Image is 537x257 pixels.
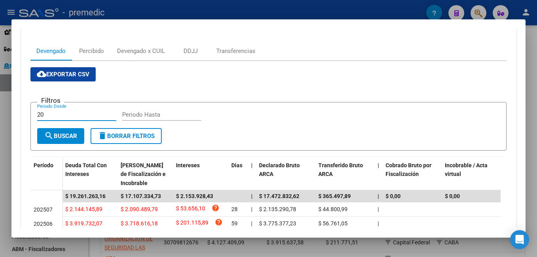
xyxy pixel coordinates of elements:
span: Dias [231,162,242,168]
datatable-header-cell: Deuda Bruta Neto de Fiscalización e Incobrable [117,157,173,192]
div: Transferencias [216,47,255,55]
span: $ 2.144.145,89 [65,206,102,212]
span: Cobrado Bruto por Fiscalización [386,162,431,178]
span: Período [34,162,53,168]
mat-icon: cloud_download [37,69,46,79]
span: $ 44.800,99 [318,206,348,212]
datatable-header-cell: Incobrable / Acta virtual [442,157,501,192]
span: $ 56.761,05 [318,220,348,227]
span: Intereses [176,162,200,168]
button: Exportar CSV [30,67,96,81]
span: | [378,220,379,227]
span: Buscar [44,132,77,140]
span: $ 53.656,10 [176,204,205,215]
span: Exportar CSV [37,71,89,78]
span: Transferido Bruto ARCA [318,162,363,178]
span: $ 2.090.489,79 [121,206,158,212]
span: | [251,193,253,199]
span: $ 17.472.832,62 [259,193,299,199]
span: [PERSON_NAME] de Fiscalización e Incobrable [121,162,166,187]
mat-icon: delete [98,131,107,140]
datatable-header-cell: Dias [228,157,248,192]
span: $ 3.718.616,18 [121,220,158,227]
i: help [215,218,223,226]
span: $ 2.135.290,78 [259,206,296,212]
div: Percibido [79,47,104,55]
datatable-header-cell: | [374,157,382,192]
span: 202507 [34,206,53,213]
span: | [378,162,379,168]
div: Open Intercom Messenger [510,230,529,249]
span: 202506 [34,221,53,227]
span: $ 3.775.377,23 [259,220,296,227]
span: 59 [231,220,238,227]
div: DDJJ [183,47,198,55]
button: Borrar Filtros [91,128,162,144]
span: | [251,220,252,227]
datatable-header-cell: Intereses [173,157,228,192]
datatable-header-cell: | [248,157,256,192]
mat-icon: search [44,131,54,140]
span: Declarado Bruto ARCA [259,162,300,178]
span: | [251,206,252,212]
datatable-header-cell: Transferido Bruto ARCA [315,157,374,192]
span: $ 0,00 [386,193,401,199]
div: Devengado [36,47,66,55]
span: Deuda Total Con Intereses [65,162,107,178]
span: Incobrable / Acta virtual [445,162,488,178]
datatable-header-cell: Deuda Total Con Intereses [62,157,117,192]
span: $ 201.115,89 [176,218,208,229]
span: 28 [231,206,238,212]
span: $ 17.107.334,73 [121,193,161,199]
span: Borrar Filtros [98,132,155,140]
span: $ 365.497,89 [318,193,351,199]
span: | [378,206,379,212]
span: | [251,162,253,168]
span: $ 3.919.732,07 [65,220,102,227]
span: $ 2.153.928,43 [176,193,213,199]
button: Buscar [37,128,84,144]
datatable-header-cell: Período [30,157,62,190]
span: $ 19.261.263,16 [65,193,106,199]
span: | [378,193,379,199]
datatable-header-cell: Cobrado Bruto por Fiscalización [382,157,442,192]
div: Devengado x CUIL [117,47,165,55]
datatable-header-cell: Declarado Bruto ARCA [256,157,315,192]
i: help [212,204,219,212]
h3: Filtros [37,96,64,105]
span: $ 0,00 [445,193,460,199]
